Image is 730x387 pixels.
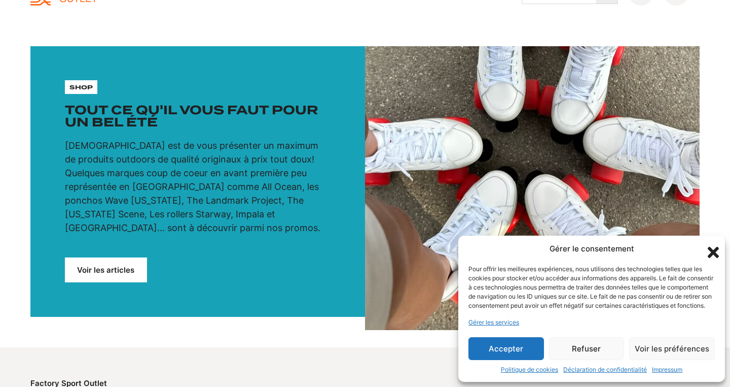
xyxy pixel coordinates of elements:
a: Déclaration de confidentialité [563,365,647,374]
div: Gérer le consentement [550,243,634,255]
a: Impressum [652,365,682,374]
div: Fermer la boîte de dialogue [705,244,715,254]
p: [DEMOGRAPHIC_DATA] est de vous présenter un maximum de produits outdoors de qualité originaux à p... [65,139,331,235]
a: Voir les articles [65,257,147,282]
h1: Tout ce qu'il vous faut pour un bel été [65,104,331,128]
button: Refuser [549,337,625,360]
a: Gérer les services [468,318,519,327]
p: shop [69,83,93,92]
button: Accepter [468,337,544,360]
div: Pour offrir les meilleures expériences, nous utilisons des technologies telles que les cookies po... [468,265,714,310]
button: Voir les préférences [629,337,715,360]
a: Politique de cookies [501,365,558,374]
